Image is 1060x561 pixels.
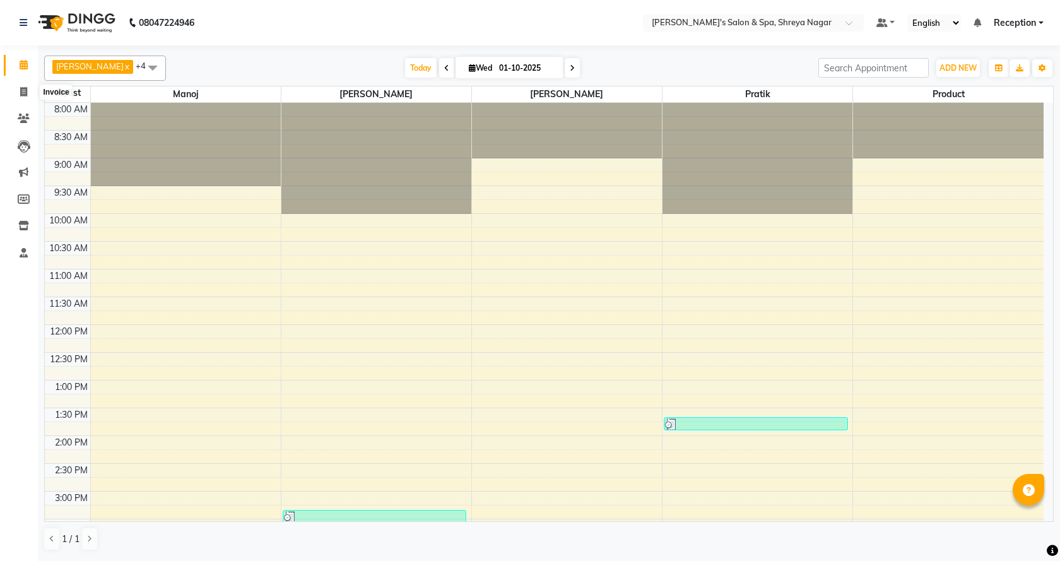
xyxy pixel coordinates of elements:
div: 10:30 AM [47,242,90,255]
input: 2025-10-01 [495,59,558,78]
span: Product [853,86,1044,102]
span: [PERSON_NAME] [472,86,662,102]
div: 12:00 PM [47,325,90,338]
div: 11:30 AM [47,297,90,310]
div: [PERSON_NAME], TK01, 01:40 PM-01:55 PM, [PERSON_NAME] Cut Styling [664,418,847,430]
div: 12:30 PM [47,353,90,366]
span: [PERSON_NAME] [281,86,471,102]
div: Invoice [40,85,72,100]
img: logo [32,5,119,40]
iframe: chat widget [1007,511,1047,548]
div: 2:30 PM [52,464,90,477]
div: 3:30 PM [52,519,90,533]
div: 9:30 AM [52,186,90,199]
div: 1:30 PM [52,408,90,422]
div: 10:00 AM [47,214,90,227]
span: Manoj [91,86,281,102]
div: 11:00 AM [47,269,90,283]
div: 1:00 PM [52,381,90,394]
b: 08047224946 [139,5,194,40]
div: 8:30 AM [52,131,90,144]
span: ADD NEW [939,63,977,73]
div: 3:00 PM [52,492,90,505]
span: Pratik [662,86,852,102]
input: Search Appointment [818,58,929,78]
span: Wed [466,63,495,73]
div: 2:00 PM [52,436,90,449]
div: 8:00 AM [52,103,90,116]
span: [PERSON_NAME] [56,61,124,71]
span: +4 [136,61,155,71]
span: Today [405,58,437,78]
span: Reception [994,16,1036,30]
div: 9:00 AM [52,158,90,172]
button: ADD NEW [936,59,980,77]
div: [PERSON_NAME], TK02, 03:20 PM-03:35 PM, [PERSON_NAME] - Advance Shaving [283,511,466,523]
span: 1 / 1 [62,533,79,546]
a: x [124,61,129,71]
